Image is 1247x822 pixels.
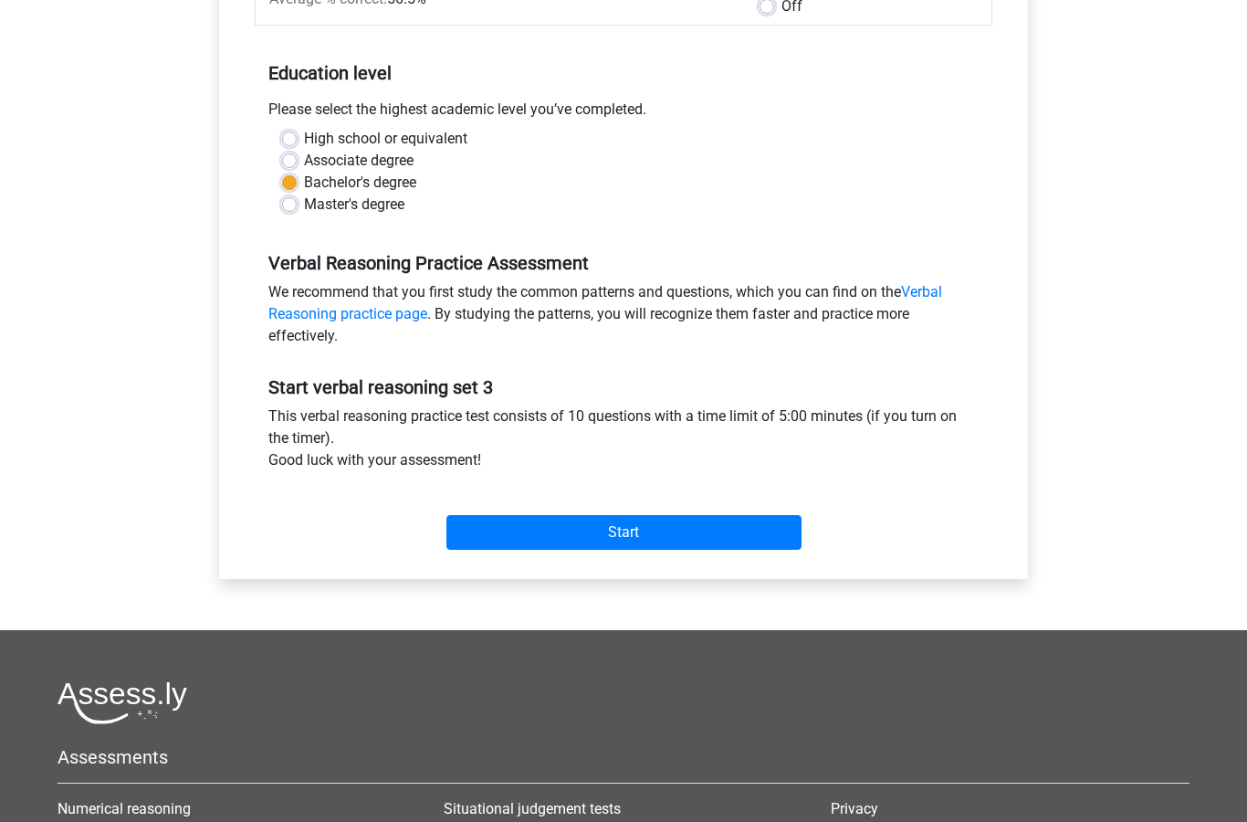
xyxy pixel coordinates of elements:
[831,800,878,817] a: Privacy
[58,800,191,817] a: Numerical reasoning
[268,252,979,274] h5: Verbal Reasoning Practice Assessment
[304,128,467,150] label: High school or equivalent
[444,800,621,817] a: Situational judgement tests
[255,99,992,128] div: Please select the highest academic level you’ve completed.
[304,172,416,194] label: Bachelor's degree
[446,515,802,550] input: Start
[268,376,979,398] h5: Start verbal reasoning set 3
[58,746,1189,768] h5: Assessments
[304,194,404,216] label: Master's degree
[255,281,992,354] div: We recommend that you first study the common patterns and questions, which you can find on the . ...
[58,681,187,724] img: Assessly logo
[255,406,992,479] div: This verbal reasoning practice test consists of 10 questions with a time limit of 5:00 minutes (i...
[304,150,414,172] label: Associate degree
[268,55,979,91] h5: Education level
